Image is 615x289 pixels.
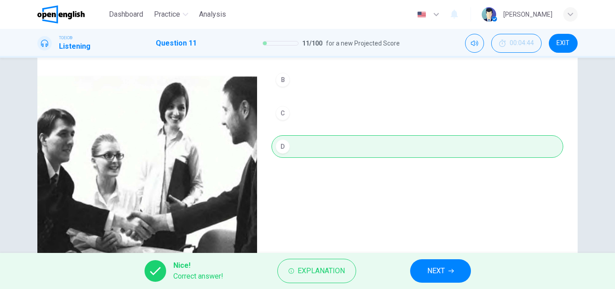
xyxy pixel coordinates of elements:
button: Practice [150,6,192,23]
img: Profile picture [482,7,496,22]
span: Nice! [173,260,223,271]
span: 11 / 100 [302,38,322,49]
button: Dashboard [105,6,147,23]
div: Mute [465,34,484,53]
button: EXIT [549,34,578,53]
img: OpenEnglish logo [37,5,85,23]
span: EXIT [556,40,570,47]
button: Analysis [195,6,230,23]
img: Photographs [37,57,257,276]
h1: Listening [59,41,90,52]
span: Dashboard [109,9,143,20]
span: for a new Projected Score [326,38,400,49]
span: Practice [154,9,180,20]
span: NEXT [427,265,445,277]
span: TOEIC® [59,35,72,41]
button: Explanation [277,259,356,283]
span: 00:04:44 [510,40,534,47]
h1: Question 11 [156,38,197,49]
span: Analysis [199,9,226,20]
span: Explanation [298,265,345,277]
a: OpenEnglish logo [37,5,105,23]
button: 00:04:44 [491,34,542,53]
img: en [416,11,427,18]
div: [PERSON_NAME] [503,9,552,20]
button: NEXT [410,259,471,283]
span: Correct answer! [173,271,223,282]
div: Hide [491,34,542,53]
